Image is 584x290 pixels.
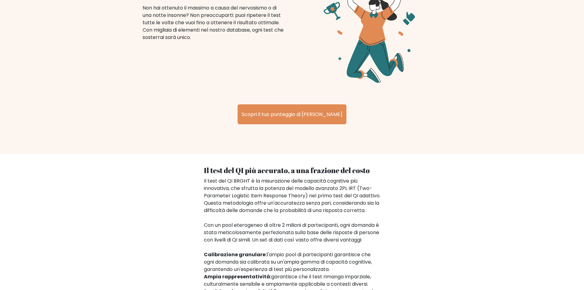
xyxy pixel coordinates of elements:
[143,4,284,41] font: Non hai ottenuto il massimo a causa del nervosismo o di una notte insonne? Non preoccuparti: puoi...
[204,177,380,214] font: Il test del QI BRGHT è la misurazione delle capacità cognitive più innovativa, che sfrutta la pot...
[204,222,379,243] font: Con un pool eterogeneo di oltre 2 milioni di partecipanti, ogni domanda è stata meticolosamente p...
[204,251,267,258] font: Calibrazione granulare:
[204,165,370,175] font: Il test del QI più accurato, a una frazione del costo
[204,273,371,288] font: garantisce che il test rimanga imparziale, culturalmente sensibile e ampiamente applicabile a con...
[204,251,372,273] font: l'ampio pool di partecipanti garantisce che ogni domanda sia calibrata su un'ampia gamma di capac...
[238,104,346,124] a: Scopri il tuo punteggio di [PERSON_NAME]
[242,111,342,118] font: Scopri il tuo punteggio di [PERSON_NAME]
[204,273,271,280] font: Ampia rappresentatività:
